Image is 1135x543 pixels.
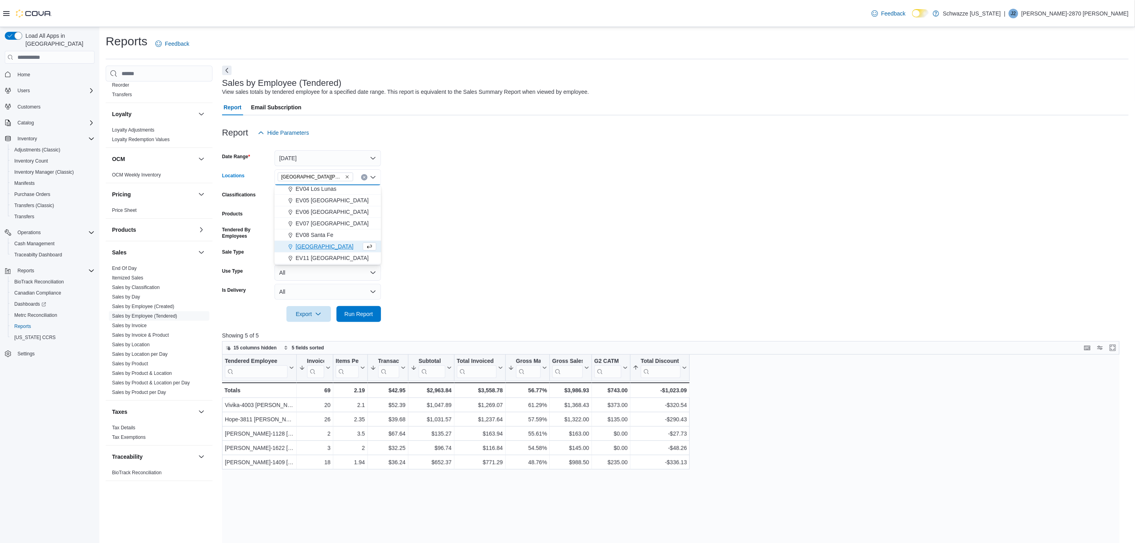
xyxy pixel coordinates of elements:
[8,276,98,287] button: BioTrack Reconciliation
[336,358,359,365] div: Items Per Transaction
[197,190,206,199] button: Pricing
[280,343,327,353] button: 5 fields sorted
[411,415,452,424] div: $1,031.57
[222,88,589,96] div: View sales totals by tendered employee for a specified date range. This report is equivalent to t...
[112,390,166,395] a: Sales by Product per Day
[11,178,38,188] a: Manifests
[11,239,58,248] a: Cash Management
[457,386,503,395] div: $3,558.78
[11,322,95,331] span: Reports
[14,118,37,128] button: Catalog
[370,358,405,378] button: Transaction Average
[299,429,331,438] div: 2
[112,453,143,461] h3: Traceability
[17,136,37,142] span: Inventory
[641,358,681,378] div: Total Discount
[370,400,405,410] div: $52.39
[112,361,148,367] a: Sales by Product
[594,358,621,378] div: G2 CATM
[336,306,381,322] button: Run Report
[225,358,288,365] div: Tendered Employee
[552,358,589,378] button: Gross Sales
[299,386,331,395] div: 69
[17,120,34,126] span: Catalog
[112,351,168,357] a: Sales by Location per Day
[112,408,195,416] button: Taxes
[112,172,161,178] span: OCM Weekly Inventory
[112,453,195,461] button: Traceability
[11,310,95,320] span: Metrc Reconciliation
[275,195,381,206] button: EV05 [GEOGRAPHIC_DATA]
[516,358,541,365] div: Gross Margin
[224,386,294,395] div: Totals
[411,386,452,395] div: $2,963.84
[307,358,324,365] div: Invoices Sold
[552,386,589,395] div: $3,986.93
[370,386,405,395] div: $42.95
[419,358,445,378] div: Subtotal
[14,349,95,359] span: Settings
[112,266,137,271] a: End Of Day
[11,201,57,210] a: Transfers (Classic)
[112,370,172,376] a: Sales by Product & Location
[112,190,131,198] h3: Pricing
[336,429,365,438] div: 3.5
[112,470,162,475] a: BioTrack Reconciliation
[11,145,64,155] a: Adjustments (Classic)
[881,10,905,17] span: Feedback
[112,434,146,440] a: Tax Exemptions
[299,400,331,410] div: 20
[225,443,294,453] div: [PERSON_NAME]-1622 [PERSON_NAME]
[552,429,589,438] div: $163.00
[11,201,95,210] span: Transfers (Classic)
[8,200,98,211] button: Transfers (Classic)
[2,227,98,238] button: Operations
[222,227,271,239] label: Tendered By Employees
[16,10,52,17] img: Cova
[594,400,628,410] div: $373.00
[370,174,376,180] button: Close list of options
[1108,343,1118,353] button: Enter fullscreen
[112,408,128,416] h3: Taxes
[224,99,242,115] span: Report
[344,310,373,318] span: Run Report
[11,239,95,248] span: Cash Management
[296,231,333,239] span: EV08 Santa Fe
[11,178,95,188] span: Manifests
[112,361,148,367] span: Sales by Product
[14,86,95,95] span: Users
[106,264,213,400] div: Sales
[2,68,98,80] button: Home
[112,207,137,213] span: Price Sheet
[457,400,503,410] div: $1,269.07
[411,358,452,378] button: Subtotal
[594,386,628,395] div: $743.00
[11,145,95,155] span: Adjustments (Classic)
[222,78,342,88] h3: Sales by Employee (Tendered)
[286,306,331,322] button: Export
[336,415,365,424] div: 2.35
[152,36,192,52] a: Feedback
[14,252,62,258] span: Traceabilty Dashboard
[112,342,150,347] a: Sales by Location
[508,358,547,378] button: Gross Margin
[275,284,381,300] button: All
[222,287,246,293] label: Is Delivery
[225,358,288,378] div: Tendered Employee
[5,65,95,380] nav: Complex example
[419,358,445,365] div: Subtotal
[112,285,160,290] a: Sales by Classification
[14,134,40,144] button: Inventory
[291,306,326,322] span: Export
[411,400,452,410] div: $1,047.89
[222,192,256,198] label: Classifications
[281,173,343,181] span: [GEOGRAPHIC_DATA][PERSON_NAME]
[112,275,143,281] span: Itemized Sales
[112,294,140,300] span: Sales by Day
[197,407,206,417] button: Taxes
[11,299,95,309] span: Dashboards
[222,173,245,179] label: Locations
